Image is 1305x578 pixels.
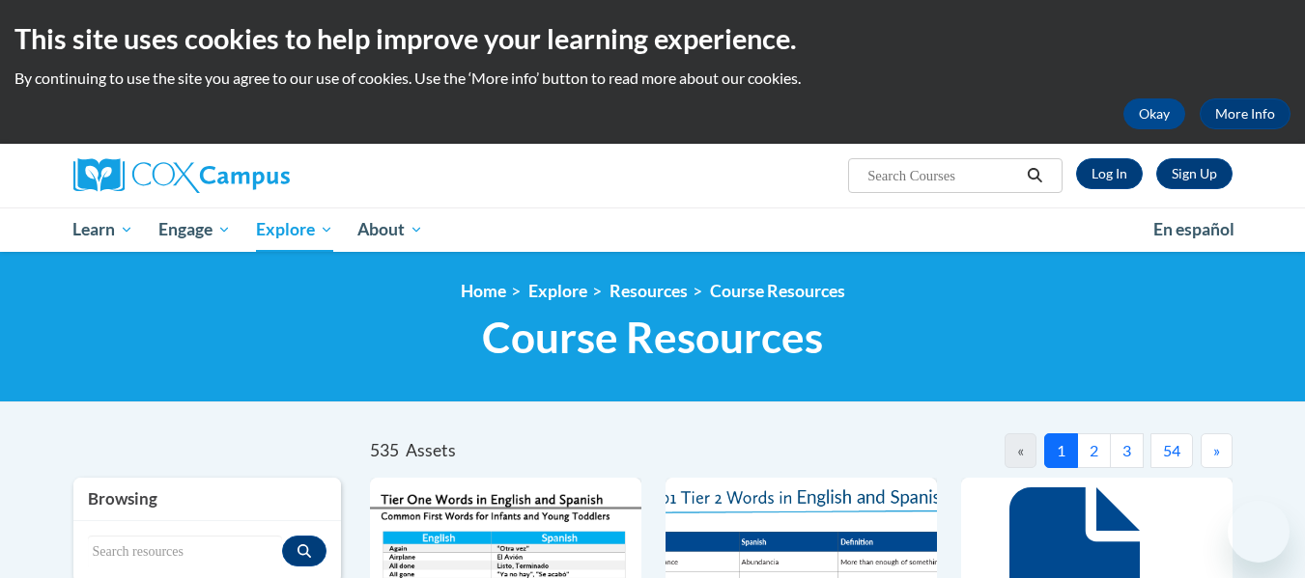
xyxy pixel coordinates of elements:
input: Search resources [88,536,283,568]
a: Cox Campus [73,158,440,193]
a: Explore [243,207,346,252]
a: Resources [610,281,688,301]
span: Learn [72,218,133,241]
button: 2 [1077,433,1111,468]
span: Course Resources [482,312,823,363]
a: Log In [1076,158,1143,189]
span: » [1213,441,1220,459]
button: 1 [1044,433,1078,468]
a: More Info [1200,98,1291,129]
a: Register [1156,158,1233,189]
img: Cox Campus [73,158,290,193]
span: Engage [158,218,231,241]
input: Search Courses [865,164,1020,187]
span: Assets [406,440,456,460]
button: 54 [1150,433,1193,468]
a: About [345,207,436,252]
h3: Browsing [88,487,327,510]
a: En español [1141,209,1247,250]
a: Course Resources [710,281,845,301]
button: 3 [1110,433,1144,468]
span: About [357,218,423,241]
p: By continuing to use the site you agree to our use of cookies. Use the ‘More info’ button to read... [14,68,1291,89]
a: Home [461,281,506,301]
a: Learn [61,207,147,252]
button: Okay [1123,98,1185,129]
nav: Pagination Navigation [801,433,1232,468]
span: En español [1153,219,1234,239]
button: Search resources [282,536,326,566]
button: Search [1020,164,1049,187]
div: Main menu [44,207,1262,252]
span: 535 [370,440,399,460]
span: Explore [256,218,333,241]
h2: This site uses cookies to help improve your learning experience. [14,19,1291,58]
a: Engage [146,207,243,252]
a: Explore [528,281,587,301]
iframe: Button to launch messaging window [1228,501,1290,563]
button: Next [1201,433,1233,468]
